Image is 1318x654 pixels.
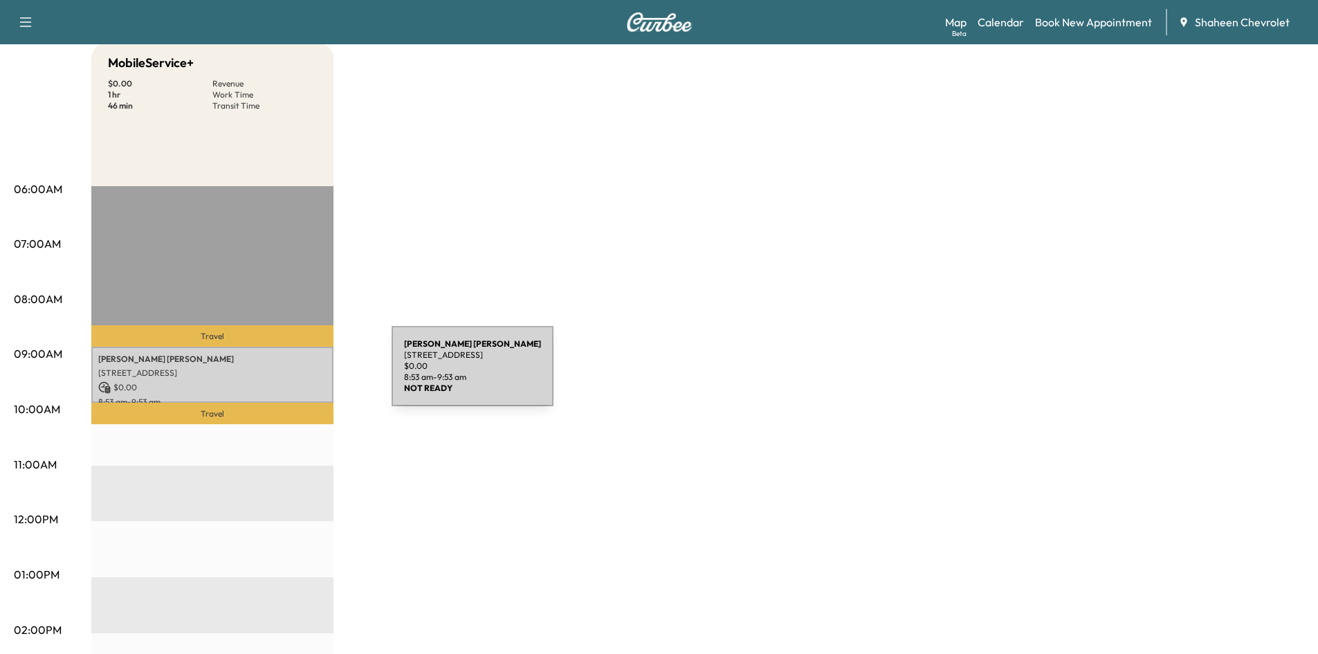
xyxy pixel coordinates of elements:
p: 07:00AM [14,235,61,252]
p: 01:00PM [14,566,60,583]
p: $ 0.00 [108,78,212,89]
a: Calendar [978,14,1024,30]
p: Travel [91,325,333,347]
p: Work Time [212,89,317,100]
p: [PERSON_NAME] [PERSON_NAME] [98,354,327,365]
p: 11:00AM [14,456,57,473]
p: Transit Time [212,100,317,111]
h5: MobileService+ [108,53,194,73]
p: 02:00PM [14,621,62,638]
p: 46 min [108,100,212,111]
p: 8:53 am - 9:53 am [98,397,327,408]
p: 10:00AM [14,401,60,417]
p: 08:00AM [14,291,62,307]
p: 06:00AM [14,181,62,197]
p: Revenue [212,78,317,89]
p: Travel [91,403,333,424]
span: Shaheen Chevrolet [1195,14,1290,30]
img: Curbee Logo [626,12,693,32]
p: $ 0.00 [98,381,327,394]
a: Book New Appointment [1035,14,1152,30]
a: MapBeta [945,14,967,30]
p: 09:00AM [14,345,62,362]
div: Beta [952,28,967,39]
p: 1 hr [108,89,212,100]
p: 12:00PM [14,511,58,527]
p: [STREET_ADDRESS] [98,367,327,379]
